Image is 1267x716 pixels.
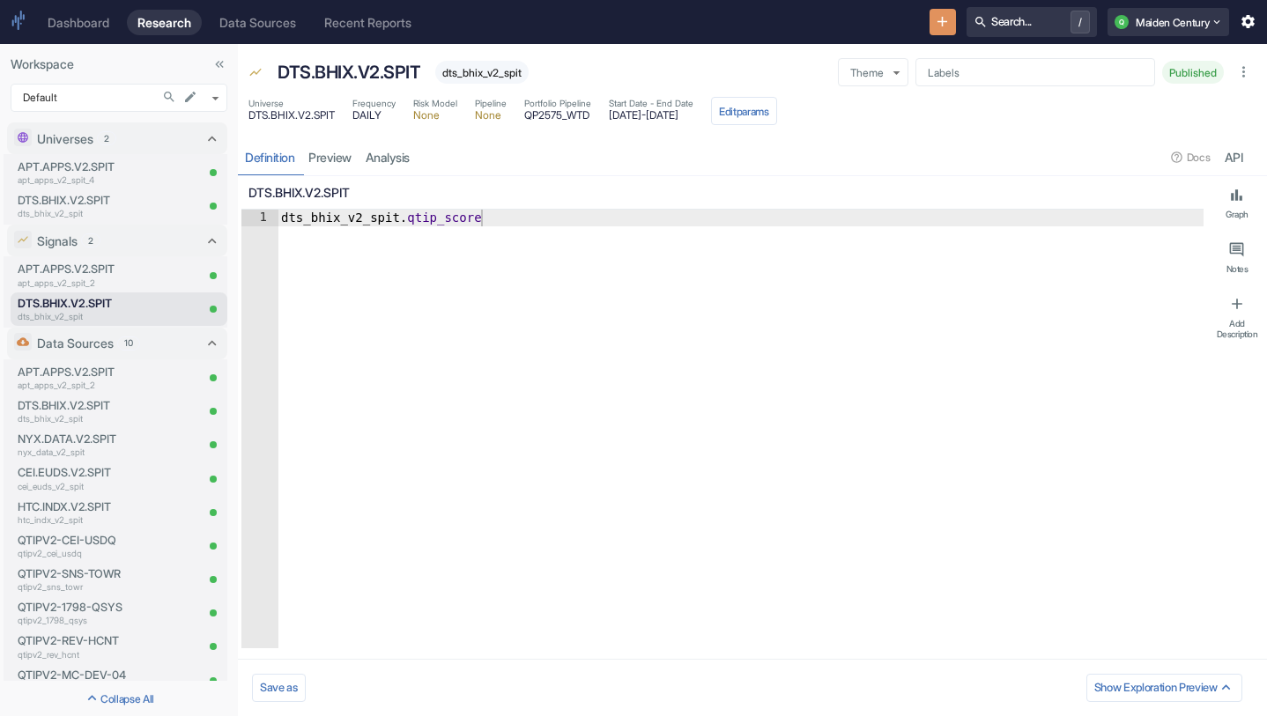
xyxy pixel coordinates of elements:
p: DTS.BHIX.V2.SPIT [278,59,420,85]
span: Risk Model [413,97,457,110]
p: qtipv2_sns_towr [18,580,194,594]
a: DTS.BHIX.V2.SPITdts_bhix_v2_spit [18,397,194,425]
span: Published [1162,66,1224,79]
p: DTS.BHIX.V2.SPIT [18,192,148,209]
p: Workspace [11,55,227,73]
p: APT.APPS.V2.SPIT [18,364,194,380]
button: edit [179,85,202,108]
span: None [475,110,507,121]
a: NYX.DATA.V2.SPITnyx_data_v2_spit [18,431,194,459]
span: dts_bhix_v2_spit [435,66,529,79]
span: DAILY [352,110,396,121]
a: QTIPV2-1798-QSYSqtipv2_1798_qsys [18,599,194,627]
p: apt_apps_v2_spit_2 [18,277,148,290]
span: Portfolio Pipeline [524,97,591,110]
span: Pipeline [475,97,507,110]
p: HTC.INDX.V2.SPIT [18,498,194,515]
button: Show Exploration Preview [1086,674,1242,702]
div: resource tabs [238,139,1267,175]
p: nyx_data_v2_spit [18,446,194,459]
a: Research [127,10,202,35]
div: Q [1115,15,1129,29]
span: [DATE] - [DATE] [609,110,693,121]
a: Recent Reports [314,10,422,35]
a: QTIPV2-MC-DEV-04qtipv2_mc_dev_04 [18,667,194,695]
span: 10 [118,336,139,350]
div: Universes2 [7,122,227,154]
button: Search.../ [967,7,1097,37]
div: Default [11,84,227,112]
button: Collapse Sidebar [208,53,231,76]
div: API [1225,150,1243,166]
p: APT.APPS.V2.SPIT [18,159,148,175]
p: Universes [37,129,93,148]
a: Data Sources [209,10,307,35]
a: APT.APPS.V2.SPITapt_apps_v2_spit_4 [18,159,148,187]
p: NYX.DATA.V2.SPIT [18,431,194,447]
span: 2 [98,132,115,145]
span: 2 [82,234,100,247]
p: dts_bhix_v2_spit [18,310,148,323]
span: None [413,110,457,121]
a: DTS.BHIX.V2.SPITdts_bhix_v2_spit [18,295,148,323]
a: QTIPV2-SNS-TOWRqtipv2_sns_towr [18,565,194,594]
span: Signal [248,65,263,83]
a: DTS.BHIX.V2.SPITdts_bhix_v2_spit [18,192,148,220]
button: QMaiden Century [1108,8,1229,36]
div: Definition [245,150,294,166]
div: Dashboard [48,15,109,30]
p: Signals [37,232,78,250]
a: HTC.INDX.V2.SPIThtc_indx_v2_spit [18,498,194,527]
p: CEI.EUDS.V2.SPIT [18,464,194,481]
p: QTIPV2-SNS-TOWR [18,565,194,582]
p: DTS.BHIX.V2.SPIT [248,183,1197,202]
p: qtipv2_rev_hcnt [18,648,194,661]
div: DTS.BHIX.V2.SPIT [273,55,425,90]
p: apt_apps_v2_spit_2 [18,379,194,392]
p: DTS.BHIX.V2.SPIT [18,397,194,414]
p: qtipv2_cei_usdq [18,547,194,560]
p: qtipv2_1798_qsys [18,614,194,627]
p: cei_euds_v2_spit [18,480,194,493]
div: 1 [241,210,278,226]
a: CEI.EUDS.V2.SPITcei_euds_v2_spit [18,464,194,492]
button: Notes [1211,234,1263,282]
a: Dashboard [37,10,120,35]
div: Data Sources [219,15,296,30]
span: Frequency [352,97,396,110]
div: Add Description [1214,318,1260,340]
a: APT.APPS.V2.SPITapt_apps_v2_spit_2 [18,364,194,392]
button: Save as [252,674,306,702]
button: Editparams [711,97,777,125]
button: Graph [1211,180,1263,227]
p: Data Sources [37,334,114,352]
span: DTS.BHIX.V2.SPIT [248,110,335,121]
button: New Resource [930,9,957,36]
p: QTIPV2-REV-HCNT [18,632,194,649]
a: analysis [359,139,417,175]
a: QTIPV2-REV-HCNTqtipv2_rev_hcnt [18,632,194,661]
p: dts_bhix_v2_spit [18,207,148,220]
p: APT.APPS.V2.SPIT [18,261,148,277]
a: preview [301,139,359,175]
div: Recent Reports [324,15,411,30]
p: QTIPV2-CEI-USDQ [18,532,194,549]
div: Signals2 [7,225,227,256]
p: htc_indx_v2_spit [18,513,194,527]
p: QTIPV2-MC-DEV-04 [18,667,194,683]
a: QTIPV2-CEI-USDQqtipv2_cei_usdq [18,532,194,560]
span: QP2575_WTD [524,110,591,121]
p: QTIPV2-1798-QSYS [18,599,194,616]
a: APT.APPS.V2.SPITapt_apps_v2_spit_2 [18,261,148,289]
p: apt_apps_v2_spit_4 [18,173,148,187]
button: Collapse All [4,684,234,712]
p: dts_bhix_v2_spit [18,412,194,425]
span: Start Date - End Date [609,97,693,110]
div: Data Sources10 [7,328,227,359]
div: Research [137,15,191,30]
p: DTS.BHIX.V2.SPIT [18,295,148,312]
span: Universe [248,97,335,110]
button: Docs [1165,144,1217,172]
button: Search... [158,85,181,108]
